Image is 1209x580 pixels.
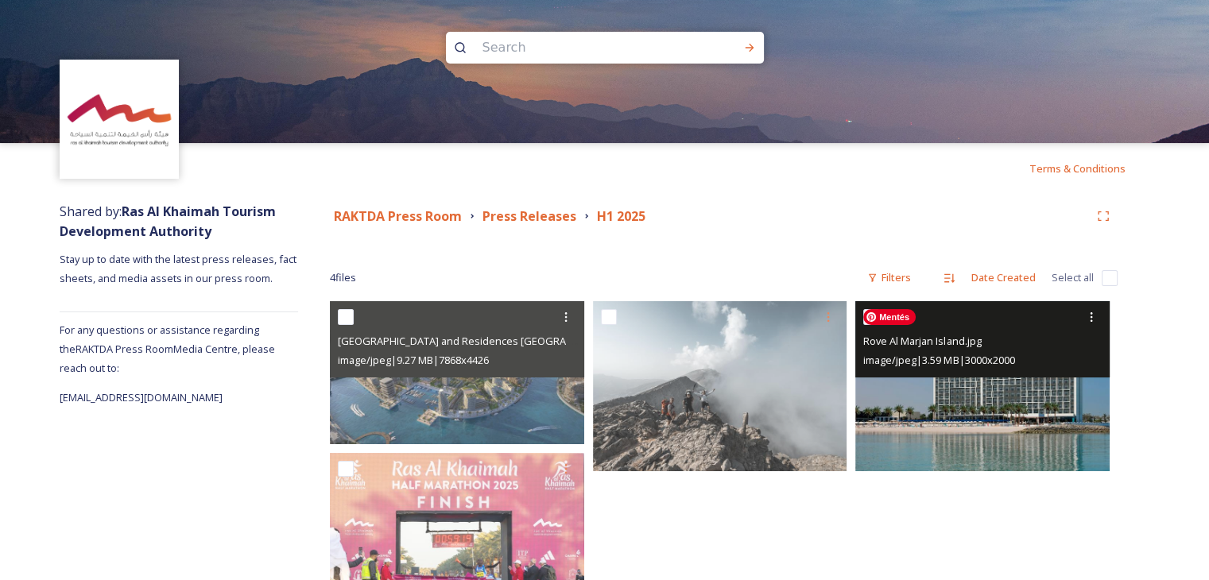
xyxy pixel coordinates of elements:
span: [EMAIL_ADDRESS][DOMAIN_NAME] [60,390,223,404]
span: 4 file s [330,270,356,285]
strong: Ras Al Khaimah Tourism Development Authority [60,203,276,240]
span: Stay up to date with the latest press releases, fact sheets, and media assets in our press room. [60,252,299,285]
div: Date Created [963,262,1044,293]
span: Rove Al Marjan Island.jpg [863,334,981,348]
span: [GEOGRAPHIC_DATA] and Residences [GEOGRAPHIC_DATA]jpg [338,333,636,348]
span: image/jpeg | 9.27 MB | 7868 x 4426 [338,353,489,367]
img: Logo_RAKTDA_RGB-01.png [62,62,177,177]
strong: H1 2025 [597,207,645,225]
span: Terms & Conditions [1029,161,1126,176]
span: Mentés [863,309,916,325]
img: Rove Al Marjan Island.jpg [855,301,1110,470]
a: Terms & Conditions [1029,159,1149,178]
span: image/jpeg | 3.59 MB | 3000 x 2000 [863,353,1014,367]
span: Shared by: [60,203,276,240]
img: Highlander 2021.jpg [593,301,847,470]
input: Search [475,30,692,65]
div: Filters [859,262,919,293]
span: For any questions or assistance regarding the RAKTDA Press Room Media Centre, please reach out to: [60,323,275,375]
span: Select all [1052,270,1094,285]
strong: Press Releases [482,207,576,225]
strong: RAKTDA Press Room [334,207,462,225]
